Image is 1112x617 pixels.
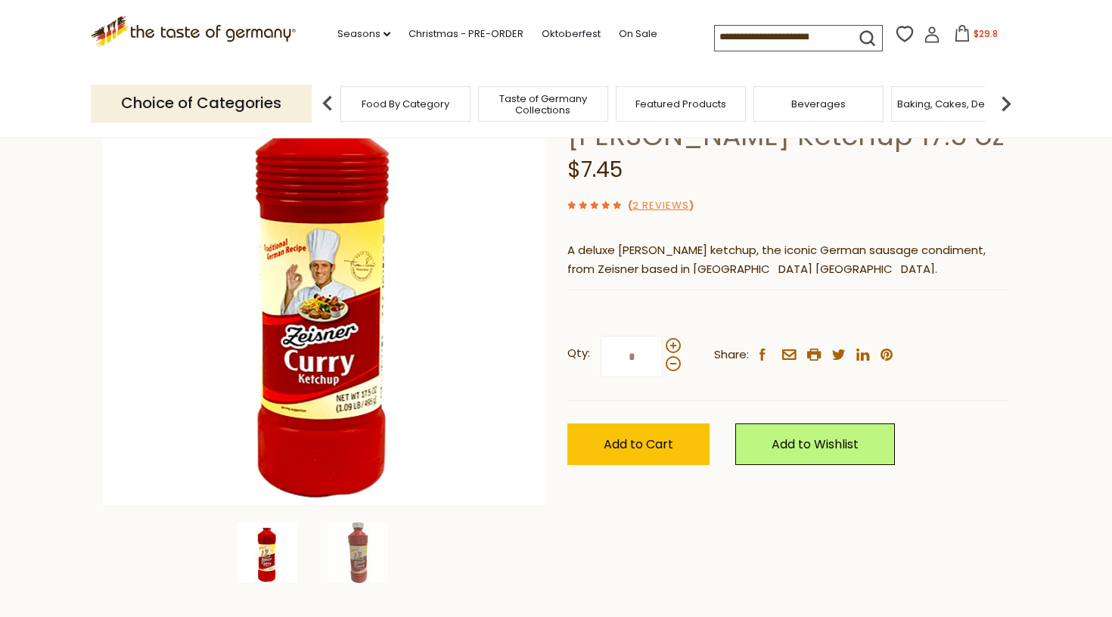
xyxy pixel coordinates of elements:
img: next arrow [991,88,1021,119]
a: Baking, Cakes, Desserts [897,98,1014,110]
img: Zeisner German Curry Ketchup 17.5 oz [328,522,388,583]
h1: Zeisner German [PERSON_NAME] Ketchup 17.5 oz [567,85,1010,153]
a: On Sale [619,26,657,42]
a: Beverages [791,98,846,110]
p: A deluxe [PERSON_NAME] ketchup, the iconic German sausage condiment, from Zeisner based in [GEOGR... [567,241,1010,279]
span: ( ) [628,198,694,212]
a: Oktoberfest [542,26,601,42]
a: Seasons [337,26,390,42]
img: Zeisner German Curry Ketchup 17.5 oz [102,63,545,505]
button: Add to Cart [567,423,710,465]
a: Add to Wishlist [735,423,895,465]
img: previous arrow [312,88,343,119]
span: $29.8 [974,27,998,40]
strong: Qty: [567,344,590,363]
a: Food By Category [362,98,449,110]
span: $7.45 [567,155,623,184]
a: Featured Products [635,98,726,110]
p: Choice of Categories [91,85,312,122]
span: Share: [714,346,749,364]
a: Christmas - PRE-ORDER [408,26,523,42]
span: Add to Cart [604,436,673,453]
img: Zeisner German Curry Ketchup 17.5 oz [237,522,297,583]
a: Taste of Germany Collections [483,93,604,116]
input: Qty: [601,336,663,377]
button: $29.8 [943,25,1008,48]
a: 2 Reviews [632,198,689,214]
